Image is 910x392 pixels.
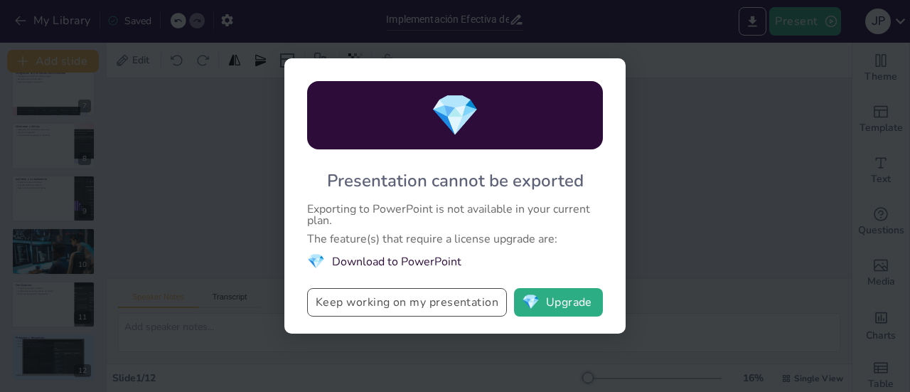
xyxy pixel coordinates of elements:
span: diamond [522,295,540,309]
div: Exporting to PowerPoint is not available in your current plan. [307,203,603,226]
li: Download to PowerPoint [307,252,603,271]
span: diamond [430,88,480,143]
button: Keep working on my presentation [307,288,507,317]
span: diamond [307,252,325,271]
div: Presentation cannot be exported [327,169,584,192]
div: The feature(s) that require a license upgrade are: [307,233,603,245]
button: diamondUpgrade [514,288,603,317]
